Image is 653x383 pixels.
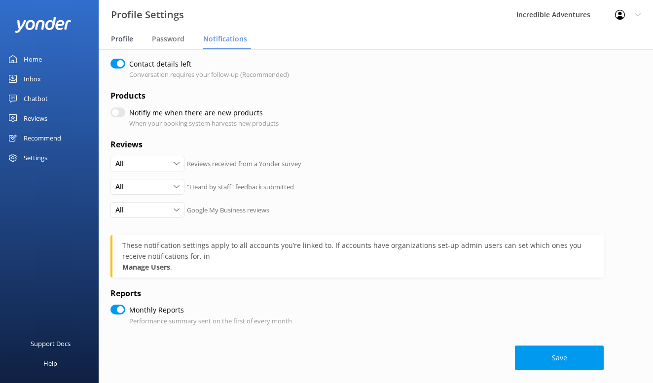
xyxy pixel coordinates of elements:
p: Performance summary sent on the first of every month [129,316,292,326]
h4: Products [110,90,604,103]
span: All [115,158,130,169]
div: Chatbot [24,89,48,108]
label: Monthly Reports [129,305,287,315]
h4: Reports [110,287,604,300]
div: Support Docs [31,334,71,353]
h4: Reviews [110,139,604,151]
p: When your booking system harvests new products [129,118,279,129]
div: Home [24,49,42,69]
span: All [115,181,130,192]
img: yonder-white-logo.png [15,17,72,33]
div: Reviews [24,108,47,128]
label: Notifiy me when there are new products [129,107,274,118]
p: Conversation requires your follow-up (Recommended) [129,70,289,80]
button: Save [515,346,604,370]
div: . [122,240,594,273]
div: Inbox [24,69,41,89]
span: All [115,205,130,215]
p: Google My Business reviews [187,205,269,215]
strong: Manage Users [122,262,170,272]
p: Reviews received from a Yonder survey [187,159,301,169]
h3: Profile Settings [111,7,184,23]
span: Password [152,34,184,44]
div: Recommend [24,128,61,148]
label: Contact details left [129,59,284,70]
div: Settings [24,148,47,168]
div: Help [43,353,57,373]
p: "Heard by staff" feedback submitted [187,182,294,192]
div: These notification settings apply to all accounts you’re linked to. If accounts have organization... [122,240,594,262]
span: Profile [111,34,133,44]
span: Notifications [203,34,247,44]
